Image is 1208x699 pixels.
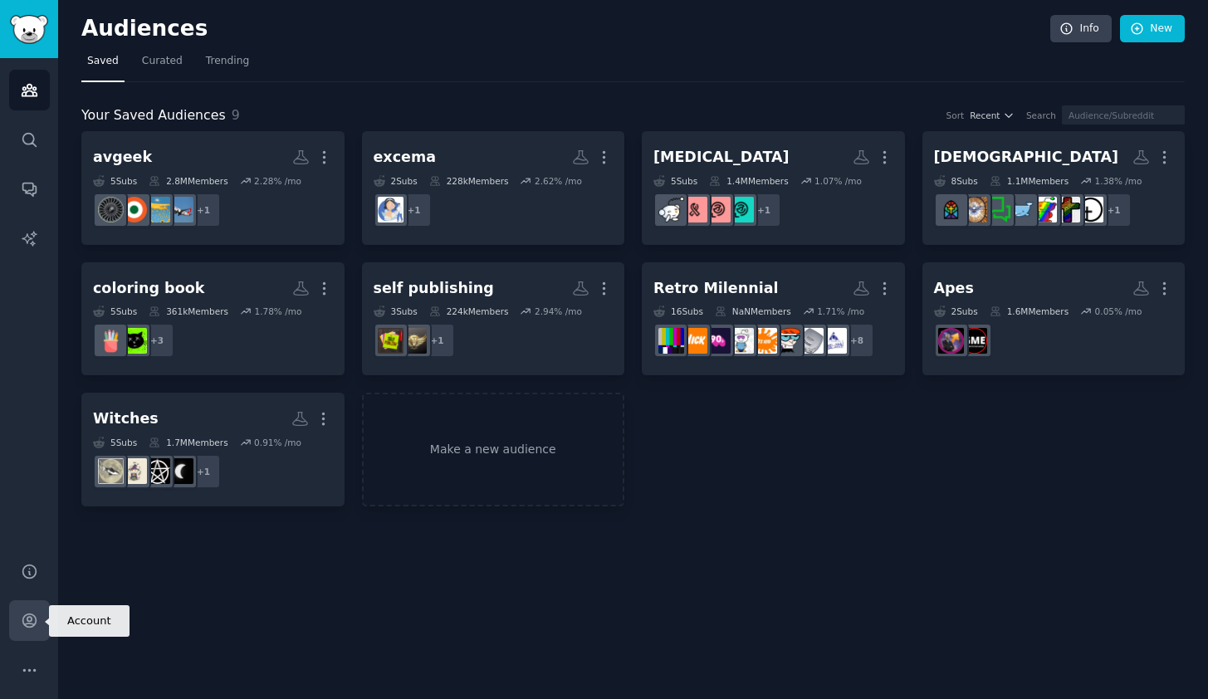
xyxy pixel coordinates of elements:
div: Retro Milennial [653,278,778,299]
img: Planespotting [168,197,193,222]
img: Wicca [144,458,170,484]
a: Make a new audience [362,393,625,506]
span: Your Saved Audiences [81,105,226,126]
span: 9 [232,107,240,123]
img: indianaviation [121,197,147,222]
div: 1.7M Members [149,437,227,448]
img: witchcraft [121,458,147,484]
div: 2.28 % /mo [254,175,301,187]
img: GME [961,328,987,354]
div: coloring book [93,278,204,299]
div: 1.38 % /mo [1095,175,1142,187]
span: Recent [970,110,1000,121]
div: + 1 [186,454,221,489]
div: Apes [934,278,974,299]
div: [DEMOGRAPHIC_DATA] [934,147,1119,168]
div: 1.71 % /mo [817,306,864,317]
div: 8 Sub s [934,175,978,187]
img: coloringcorruptions [121,328,147,354]
div: + 1 [186,193,221,227]
a: excema2Subs228kMembers2.62% /mo+1DermatologyQuestions [362,131,625,245]
div: Witches [93,408,159,429]
div: [MEDICAL_DATA] [653,147,790,168]
div: 0.91 % /mo [254,437,301,448]
img: RetroNickelodeon [682,328,707,354]
a: Apes2Subs1.6MMembers0.05% /moGMESuperstonk [922,262,1186,376]
a: Retro Milennial16SubsNaNMembers1.71% /mo+8Millennials90smusic90scartoons90s_kidnostalgia90sRetroN... [642,262,905,376]
div: 5 Sub s [653,175,697,187]
div: 2.8M Members [149,175,227,187]
img: Witch [168,458,193,484]
div: excema [374,147,436,168]
a: New [1120,15,1185,43]
div: 5 Sub s [93,306,137,317]
img: 90smusic [798,328,824,354]
input: Audience/Subreddit [1062,105,1185,125]
img: 90s_kid [751,328,777,354]
a: Curated [136,48,188,82]
a: Info [1050,15,1112,43]
div: 1.78 % /mo [254,306,301,317]
div: + 1 [746,193,781,227]
button: Recent [970,110,1015,121]
div: 5 Sub s [93,175,137,187]
div: + 1 [1097,193,1132,227]
a: Saved [81,48,125,82]
div: 2.94 % /mo [535,306,582,317]
img: CPTSD [728,197,754,222]
div: Sort [946,110,965,121]
img: DermatologyQuestions [378,197,403,222]
div: self publishing [374,278,494,299]
div: + 1 [397,193,432,227]
img: 90scartoons [775,328,800,354]
img: AskAChristian [985,197,1010,222]
a: [DEMOGRAPHIC_DATA]8Subs1.1MMembers1.38% /mo+1ChristianUniversalismOpenChristianGayChristiansChris... [922,131,1186,245]
a: Trending [200,48,255,82]
img: KDP_Self_Publishing [401,328,427,354]
span: Curated [142,54,183,69]
a: Witches5Subs1.7MMembers0.91% /mo+1WitchWiccawitchcraftWitchesVsPatriarchy [81,393,345,506]
img: 90s [705,328,731,354]
img: WitchesVsPatriarchy [98,458,124,484]
img: Anxietyhelp [682,197,707,222]
div: 0.05 % /mo [1095,306,1142,317]
div: + 3 [139,323,174,358]
div: + 8 [839,323,874,358]
div: 1.1M Members [990,175,1069,187]
div: 1.07 % /mo [814,175,862,187]
img: aviationmemes [144,197,170,222]
span: Saved [87,54,119,69]
div: avgeek [93,147,152,168]
img: Christians [1008,197,1034,222]
img: Christian [961,197,987,222]
div: 2 Sub s [934,306,978,317]
a: self publishing3Subs224kMembers2.94% /mo+1KDP_Self_Publishingselfpublish [362,262,625,376]
img: ChristianUniversalism [1078,197,1103,222]
div: 1.4M Members [709,175,788,187]
a: [MEDICAL_DATA]5Subs1.4MMembers1.07% /mo+1CPTSDpanicdisorderAnxietyhelpAnxiety [642,131,905,245]
img: panicdisorder [705,197,731,222]
img: Coloring [98,328,124,354]
a: coloring book5Subs361kMembers1.78% /mo+3coloringcorruptionsColoring [81,262,345,376]
img: Anxiety [658,197,684,222]
img: OpenChristian [1054,197,1080,222]
a: avgeek5Subs2.8MMembers2.28% /mo+1Planespottingaviationmemesindianaviationaviation [81,131,345,245]
img: GummySearch logo [10,15,48,44]
div: 1.6M Members [990,306,1069,317]
h2: Audiences [81,16,1050,42]
img: nostalgia [728,328,754,354]
div: 16 Sub s [653,306,703,317]
div: 5 Sub s [93,437,137,448]
span: Trending [206,54,249,69]
img: Superstonk [938,328,964,354]
div: 228k Members [429,175,509,187]
div: Search [1026,110,1056,121]
img: aviation [98,197,124,222]
img: Christianity [938,197,964,222]
div: 224k Members [429,306,509,317]
div: NaN Members [715,306,791,317]
div: 2 Sub s [374,175,418,187]
img: selfpublish [378,328,403,354]
div: 2.62 % /mo [535,175,582,187]
div: 361k Members [149,306,228,317]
